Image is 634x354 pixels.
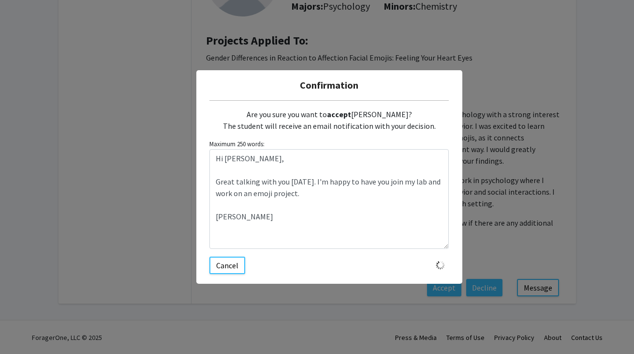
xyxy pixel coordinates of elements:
[209,149,449,249] textarea: Customize the message being sent to the student...
[7,310,41,347] iframe: Chat
[327,109,351,119] b: accept
[209,101,449,139] div: Are you sure you want to [PERSON_NAME]? The student will receive an email notification with your ...
[209,257,245,274] button: Cancel
[204,78,455,92] h5: Confirmation
[209,139,449,149] small: Maximum 250 words:
[432,257,449,274] img: Loading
